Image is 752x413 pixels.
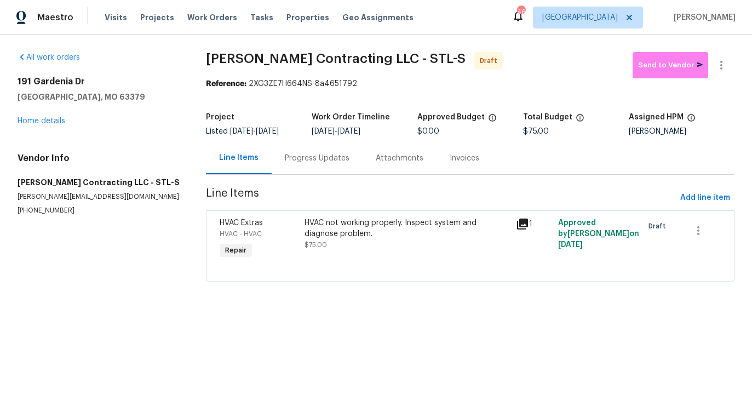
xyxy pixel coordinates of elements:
[206,128,279,135] span: Listed
[638,59,703,72] span: Send to Vendor
[18,177,180,188] h5: [PERSON_NAME] Contracting LLC - STL-S
[516,217,552,231] div: 1
[305,217,509,239] div: HVAC not working properly. Inspect system and diagnose problem.
[221,245,251,256] span: Repair
[517,7,525,18] div: 46
[206,188,676,208] span: Line Items
[542,12,618,23] span: [GEOGRAPHIC_DATA]
[523,128,549,135] span: $75.00
[187,12,237,23] span: Work Orders
[629,113,684,121] h5: Assigned HPM
[206,78,734,89] div: 2XG3ZE7H664NS-8a4651792
[230,128,253,135] span: [DATE]
[633,52,708,78] button: Send to Vendor
[312,113,390,121] h5: Work Order Timeline
[37,12,73,23] span: Maestro
[105,12,127,23] span: Visits
[250,14,273,21] span: Tasks
[286,12,329,23] span: Properties
[450,153,479,164] div: Invoices
[220,231,262,237] span: HVAC - HVAC
[680,191,730,205] span: Add line item
[312,128,360,135] span: -
[18,91,180,102] h5: [GEOGRAPHIC_DATA], MO 63379
[305,242,327,248] span: $75.00
[206,52,466,65] span: [PERSON_NAME] Contracting LLC - STL-S
[230,128,279,135] span: -
[558,241,583,249] span: [DATE]
[648,221,670,232] span: Draft
[219,152,259,163] div: Line Items
[687,113,696,128] span: The hpm assigned to this work order.
[18,76,180,87] h2: 191 Gardenia Dr
[480,55,502,66] span: Draft
[337,128,360,135] span: [DATE]
[18,54,80,61] a: All work orders
[312,128,335,135] span: [DATE]
[256,128,279,135] span: [DATE]
[523,113,572,121] h5: Total Budget
[558,219,639,249] span: Approved by [PERSON_NAME] on
[629,128,734,135] div: [PERSON_NAME]
[576,113,584,128] span: The total cost of line items that have been proposed by Opendoor. This sum includes line items th...
[417,128,439,135] span: $0.00
[488,113,497,128] span: The total cost of line items that have been approved by both Opendoor and the Trade Partner. This...
[285,153,349,164] div: Progress Updates
[206,113,234,121] h5: Project
[140,12,174,23] span: Projects
[342,12,414,23] span: Geo Assignments
[18,153,180,164] h4: Vendor Info
[206,80,246,88] b: Reference:
[676,188,734,208] button: Add line item
[18,192,180,202] p: [PERSON_NAME][EMAIL_ADDRESS][DOMAIN_NAME]
[18,206,180,215] p: [PHONE_NUMBER]
[376,153,423,164] div: Attachments
[417,113,485,121] h5: Approved Budget
[220,219,263,227] span: HVAC Extras
[18,117,65,125] a: Home details
[669,12,736,23] span: [PERSON_NAME]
